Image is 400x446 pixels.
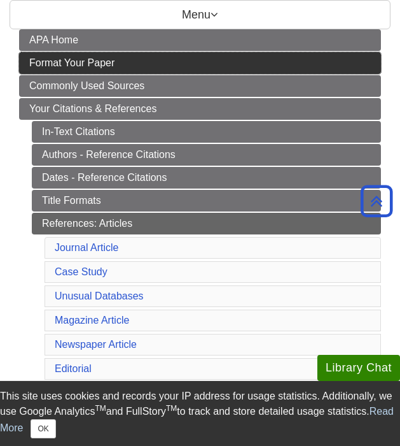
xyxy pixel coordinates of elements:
a: Dates - Reference Citations [32,167,381,189]
a: Magazine Article [55,315,129,326]
a: Case Study [55,266,107,277]
button: Close [31,419,55,438]
span: Commonly Used Sources [29,80,144,91]
span: Format Your Paper [29,57,114,68]
a: Format Your Paper [19,52,381,74]
a: APA Home [19,29,381,51]
a: Title Formats [32,190,381,212]
a: Authors - Reference Citations [32,144,381,166]
span: APA Home [29,34,78,45]
a: References: Articles [32,213,381,234]
a: Editorial [55,363,92,374]
sup: TM [166,404,177,413]
sup: TM [95,404,106,413]
a: Newspaper Article [55,339,137,350]
button: Library Chat [317,355,400,381]
span: Your Citations & References [29,103,156,114]
a: Commonly Used Sources [19,75,381,97]
a: Unusual Databases [55,291,144,301]
a: In-Text Citations [32,121,381,143]
a: Journal Article [55,242,119,253]
a: Your Citations & References [19,98,381,120]
a: Back to Top [356,192,397,210]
